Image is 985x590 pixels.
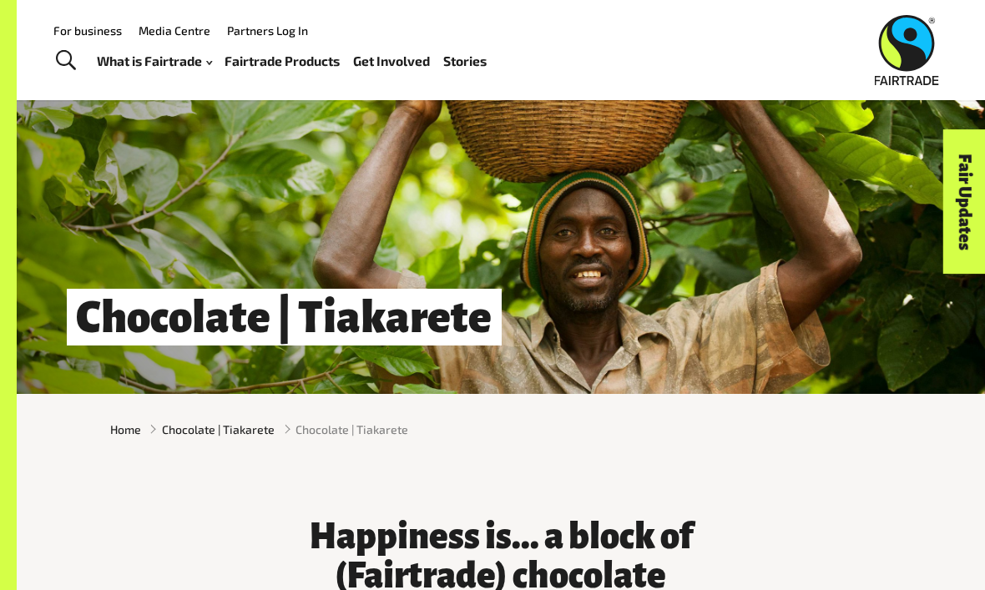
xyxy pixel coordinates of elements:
[53,23,122,38] a: For business
[443,49,487,73] a: Stories
[162,421,275,438] a: Chocolate | Tiakarete
[110,421,141,438] a: Home
[874,15,938,85] img: Fairtrade Australia New Zealand logo
[295,421,408,438] span: Chocolate | Tiakarete
[227,23,308,38] a: Partners Log In
[67,289,502,345] h1: Chocolate | Tiakarete
[45,40,86,82] a: Toggle Search
[353,49,430,73] a: Get Involved
[139,23,210,38] a: Media Centre
[97,49,212,73] a: What is Fairtrade
[225,49,340,73] a: Fairtrade Products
